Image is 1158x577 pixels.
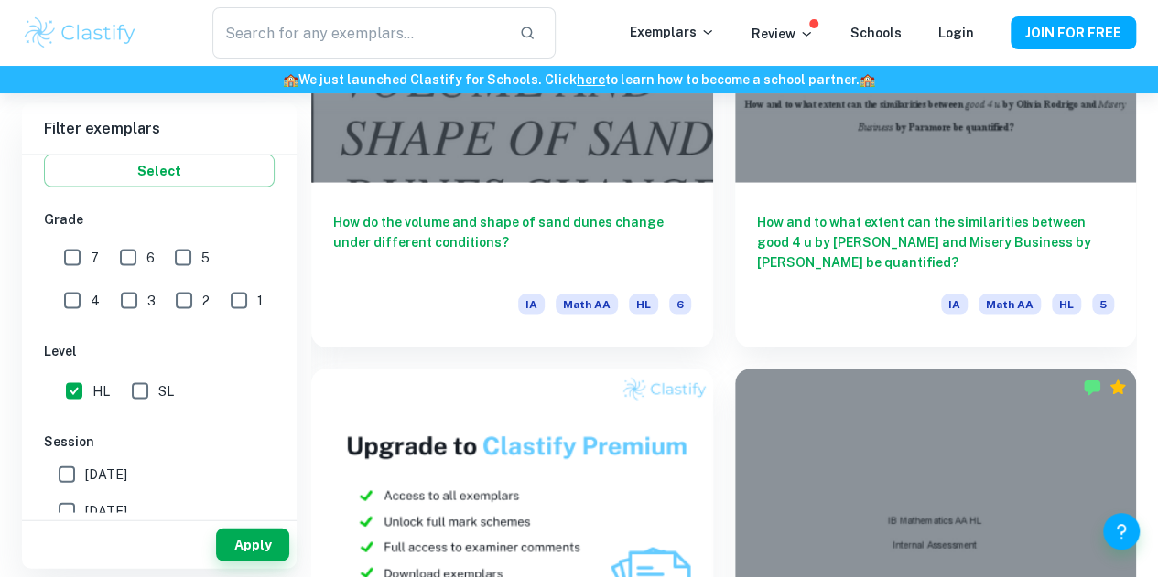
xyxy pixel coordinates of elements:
[91,290,100,310] span: 4
[44,154,275,187] button: Select
[22,15,138,51] img: Clastify logo
[669,294,691,314] span: 6
[4,69,1154,90] h6: We just launched Clastify for Schools. Click to learn how to become a school partner.
[1083,378,1101,396] img: Marked
[1052,294,1081,314] span: HL
[22,102,297,154] h6: Filter exemplars
[577,72,605,87] a: here
[1109,378,1127,396] div: Premium
[44,431,275,451] h6: Session
[1103,513,1140,550] button: Help and Feedback
[85,464,127,484] span: [DATE]
[850,26,902,40] a: Schools
[201,247,210,267] span: 5
[147,290,156,310] span: 3
[85,500,127,520] span: [DATE]
[979,294,1041,314] span: Math AA
[1011,16,1136,49] button: JOIN FOR FREE
[556,294,618,314] span: Math AA
[91,247,99,267] span: 7
[44,340,275,360] h6: Level
[518,294,545,314] span: IA
[860,72,875,87] span: 🏫
[333,211,691,272] h6: How do the volume and shape of sand dunes change under different conditions?
[44,208,275,229] h6: Grade
[283,72,298,87] span: 🏫
[1092,294,1114,314] span: 5
[212,7,505,59] input: Search for any exemplars...
[216,528,289,561] button: Apply
[202,290,210,310] span: 2
[257,290,263,310] span: 1
[146,247,155,267] span: 6
[938,26,974,40] a: Login
[757,211,1115,272] h6: How and to what extent can the similarities between good 4 u by [PERSON_NAME] and Misery Business...
[92,380,110,401] span: HL
[941,294,968,314] span: IA
[630,22,715,42] p: Exemplars
[158,380,174,401] span: SL
[752,24,814,44] p: Review
[629,294,658,314] span: HL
